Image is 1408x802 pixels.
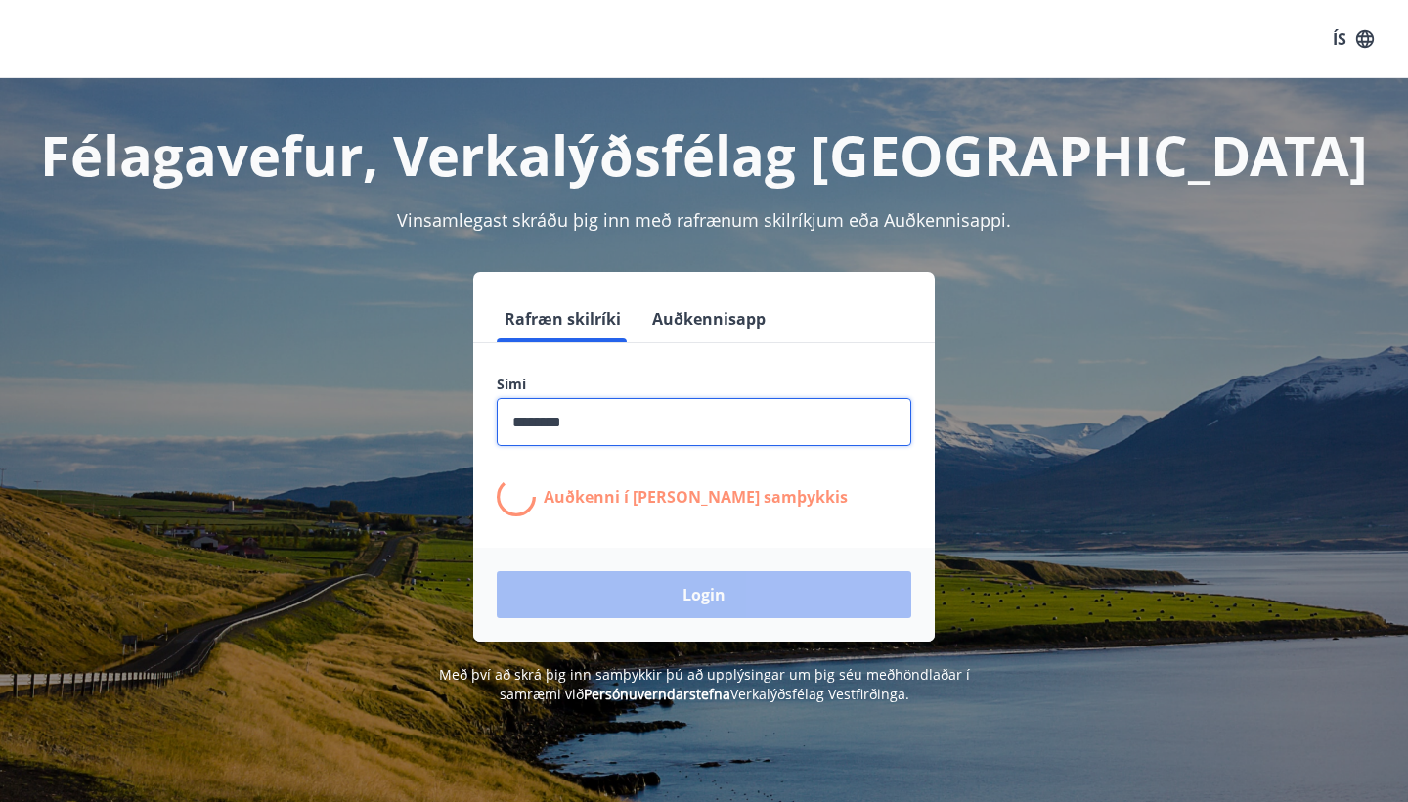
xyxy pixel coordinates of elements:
h1: Félagavefur, Verkalýðsfélag [GEOGRAPHIC_DATA] [23,117,1385,192]
span: Með því að skrá þig inn samþykkir þú að upplýsingar um þig séu meðhöndlaðar í samræmi við Verkalý... [439,665,970,703]
button: Auðkennisapp [644,295,773,342]
span: Vinsamlegast skráðu þig inn með rafrænum skilríkjum eða Auðkennisappi. [397,208,1011,232]
label: Sími [497,375,911,394]
button: Rafræn skilríki [497,295,629,342]
a: Persónuverndarstefna [584,685,730,703]
p: Auðkenni í [PERSON_NAME] samþykkis [544,486,848,508]
button: ÍS [1322,22,1385,57]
